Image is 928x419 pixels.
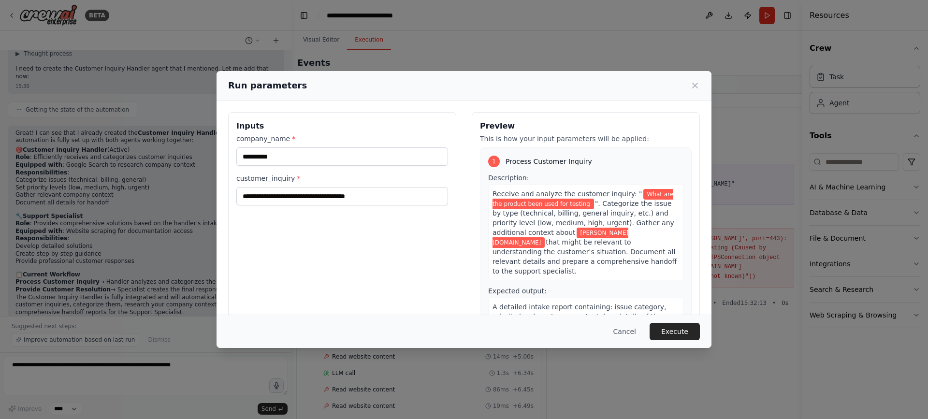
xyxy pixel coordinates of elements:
label: company_name [236,134,448,144]
h2: Run parameters [228,79,307,92]
span: Process Customer Inquiry [506,157,592,166]
span: Expected output: [488,287,547,295]
div: 1 [488,156,500,167]
span: Description: [488,174,529,182]
span: Variable: customer_inquiry [493,189,673,209]
h3: Inputs [236,120,448,132]
p: This is how your input parameters will be applied: [480,134,692,144]
span: Variable: company_name [493,228,628,248]
h3: Preview [480,120,692,132]
button: Execute [650,323,700,340]
span: Receive and analyze the customer inquiry: " [493,190,642,198]
span: A detailed intake report containing: issue category, priority level, customer context, key detail... [493,303,676,349]
button: Cancel [606,323,644,340]
span: that might be relevant to understanding the customer's situation. Document all relevant details a... [493,238,677,275]
label: customer_inquiry [236,173,448,183]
